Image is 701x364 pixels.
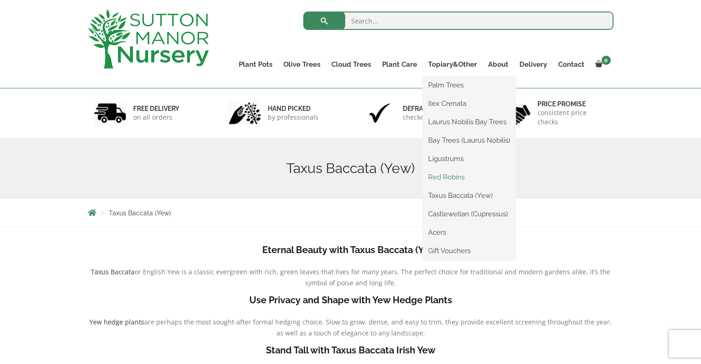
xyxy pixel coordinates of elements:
[133,113,179,122] p: on all orders
[89,318,144,326] b: Yew hedge plants
[133,104,179,113] h6: FREE DELIVERY
[590,58,613,71] a: 0
[88,9,209,69] img: logo
[268,113,318,122] p: by professionals
[423,133,516,147] a: Bay Trees (Laurus Nobilis)
[537,100,607,108] h6: Price promise
[268,104,318,113] h6: hand picked
[229,101,261,125] img: 2.jpg
[88,209,613,216] nav: Breadcrumbs
[249,295,452,306] b: Use Privacy and Shape with Yew Hedge Plants
[423,115,516,129] a: Laurus Nobilis Bay Trees
[144,318,612,337] span: are perhaps the most sought-after formal hedging choice. Slow to grow, dense, and easy to trim, t...
[423,170,516,184] a: Red Robins
[262,244,439,255] b: Eternal Beauty with Taxus Baccata (Yew)
[423,225,516,239] a: Acers
[423,97,516,110] a: Ilex Crenata
[266,345,436,356] b: Stand Tall with Taxus Baccata Irish Yew
[326,58,377,71] a: Cloud Trees
[423,189,516,202] a: Taxus Baccata (Yew)
[109,209,171,217] span: Taxus Baccata (Yew)
[601,56,611,65] span: 0
[94,101,126,125] img: 1.jpg
[514,58,553,71] a: Delivery
[233,58,278,71] a: Plant Pots
[423,244,516,258] a: Gift Vouchers
[403,104,464,113] h6: Defra approved
[483,58,514,71] a: About
[403,113,464,122] p: checked & Licensed
[278,58,326,71] a: Olive Trees
[423,58,483,71] a: Topiary&Other
[377,58,423,71] a: Plant Care
[423,207,516,221] a: Castlewellan (Cupressus)
[423,78,516,92] a: Palm Trees
[537,108,607,127] p: consistent price checks
[91,267,135,276] b: Taxus Baccata
[553,58,590,71] a: Contact
[364,101,396,125] img: 3.jpg
[135,267,610,287] span: or English Yew is a classic evergreen with rich, green leaves that lives for many years. The perf...
[303,12,613,30] input: Search...
[423,152,516,166] a: Ligustrums
[88,160,613,177] h1: Taxus Baccata (Yew)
